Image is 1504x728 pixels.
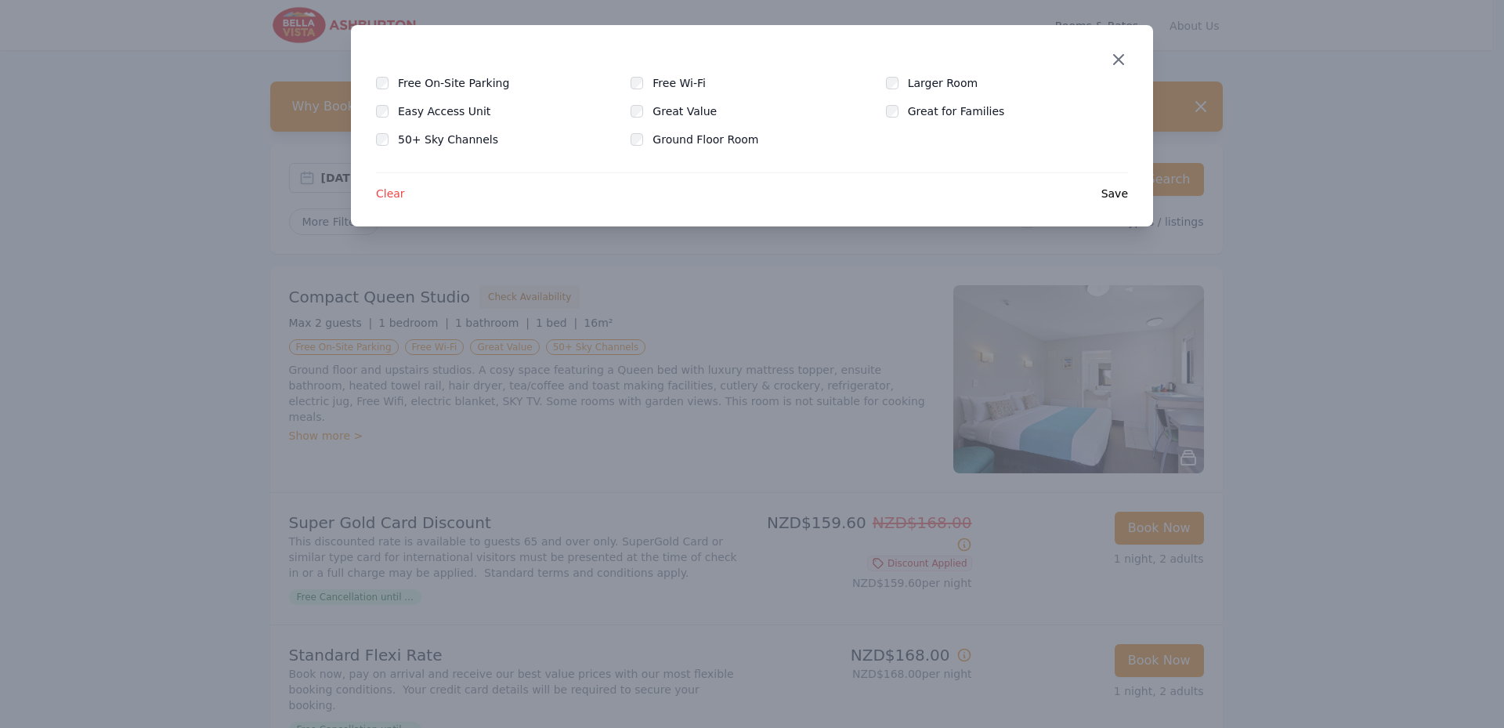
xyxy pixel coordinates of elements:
[908,103,1024,119] label: Great for Families
[653,103,736,119] label: Great Value
[908,75,996,91] label: Larger Room
[653,75,725,91] label: Free Wi-Fi
[398,103,509,119] label: Easy Access Unit
[398,75,528,91] label: Free On-Site Parking
[398,132,517,147] label: 50+ Sky Channels
[1101,186,1128,201] span: Save
[376,186,405,201] span: Clear
[653,132,777,147] label: Ground Floor Room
